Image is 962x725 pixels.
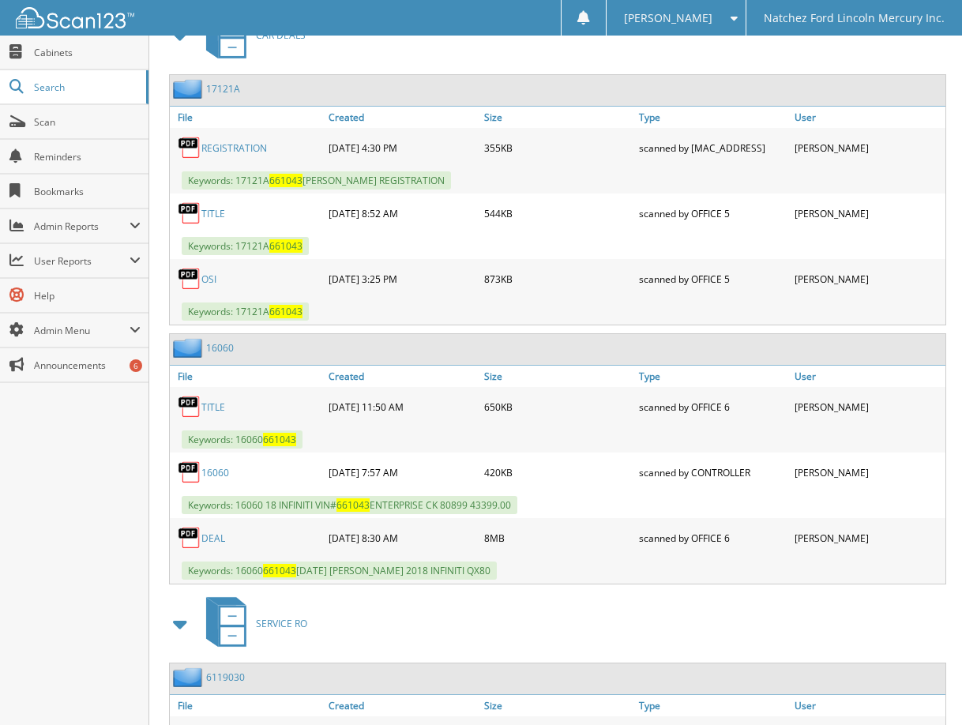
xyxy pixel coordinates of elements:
[635,456,790,488] div: scanned by CONTROLLER
[34,150,141,163] span: Reminders
[34,220,130,233] span: Admin Reports
[791,263,945,295] div: [PERSON_NAME]
[178,526,201,550] img: PDF.png
[635,132,790,163] div: scanned by [MAC_ADDRESS]
[480,197,635,229] div: 544KB
[173,338,206,358] img: folder2.png
[182,171,451,190] span: Keywords: 17121A [PERSON_NAME] REGISTRATION
[480,522,635,554] div: 8MB
[480,391,635,423] div: 650KB
[635,391,790,423] div: scanned by OFFICE 6
[791,522,945,554] div: [PERSON_NAME]
[325,263,479,295] div: [DATE] 3:25 PM
[480,263,635,295] div: 873KB
[201,207,225,220] a: TITLE
[182,237,309,255] span: Keywords: 17121A
[791,456,945,488] div: [PERSON_NAME]
[325,132,479,163] div: [DATE] 4:30 PM
[480,456,635,488] div: 420KB
[178,460,201,484] img: PDF.png
[263,564,296,577] span: 661043
[201,466,229,479] a: 16060
[201,532,225,545] a: DEAL
[635,522,790,554] div: scanned by OFFICE 6
[178,201,201,225] img: PDF.png
[336,498,370,512] span: 661043
[206,341,234,355] a: 16060
[34,115,141,129] span: Scan
[170,107,325,128] a: File
[624,13,712,23] span: [PERSON_NAME]
[269,305,303,318] span: 661043
[635,263,790,295] div: scanned by OFFICE 5
[206,671,245,684] a: 6119030
[173,667,206,687] img: folder2.png
[178,136,201,160] img: PDF.png
[269,174,303,187] span: 661043
[325,366,479,387] a: Created
[325,695,479,716] a: Created
[263,433,296,446] span: 661043
[178,395,201,419] img: PDF.png
[201,141,267,155] a: REGISTRATION
[791,391,945,423] div: [PERSON_NAME]
[256,617,307,630] span: SERVICE RO
[16,7,134,28] img: scan123-logo-white.svg
[34,81,138,94] span: Search
[182,562,497,580] span: Keywords: 16060 [DATE] [PERSON_NAME] 2018 INFINITI QX80
[480,366,635,387] a: Size
[34,359,141,372] span: Announcements
[34,324,130,337] span: Admin Menu
[635,366,790,387] a: Type
[480,107,635,128] a: Size
[269,239,303,253] span: 661043
[201,400,225,414] a: TITLE
[791,132,945,163] div: [PERSON_NAME]
[182,496,517,514] span: Keywords: 16060 18 INFINITI VIN# ENTERPRISE CK 80899 43399.00
[182,302,309,321] span: Keywords: 17121A
[791,695,945,716] a: User
[34,289,141,302] span: Help
[325,522,479,554] div: [DATE] 8:30 AM
[325,456,479,488] div: [DATE] 7:57 AM
[791,107,945,128] a: User
[206,82,240,96] a: 17121A
[764,13,945,23] span: Natchez Ford Lincoln Mercury Inc.
[34,185,141,198] span: Bookmarks
[173,79,206,99] img: folder2.png
[480,695,635,716] a: Size
[480,132,635,163] div: 355KB
[791,366,945,387] a: User
[635,197,790,229] div: scanned by OFFICE 5
[791,197,945,229] div: [PERSON_NAME]
[197,592,307,655] a: SERVICE RO
[325,197,479,229] div: [DATE] 8:52 AM
[130,359,142,372] div: 6
[178,267,201,291] img: PDF.png
[34,46,141,59] span: Cabinets
[635,107,790,128] a: Type
[182,430,303,449] span: Keywords: 16060
[170,366,325,387] a: File
[325,391,479,423] div: [DATE] 11:50 AM
[170,695,325,716] a: File
[201,272,216,286] a: OSI
[34,254,130,268] span: User Reports
[635,695,790,716] a: Type
[325,107,479,128] a: Created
